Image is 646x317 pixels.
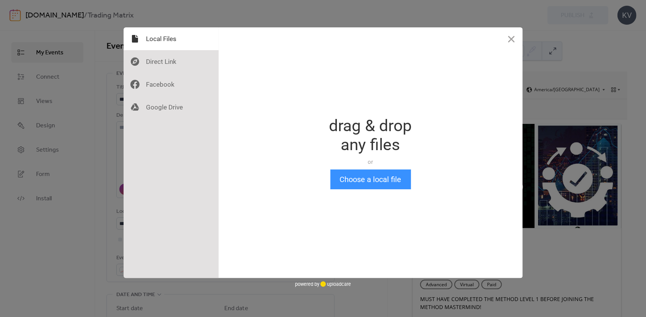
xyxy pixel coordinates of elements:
a: uploadcare [319,281,351,287]
div: Google Drive [124,96,219,119]
button: Close [500,27,523,50]
div: powered by [295,278,351,290]
div: Local Files [124,27,219,50]
button: Choose a local file [330,170,411,189]
div: drag & drop any files [329,116,412,154]
div: Direct Link [124,50,219,73]
div: or [329,158,412,166]
div: Facebook [124,73,219,96]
